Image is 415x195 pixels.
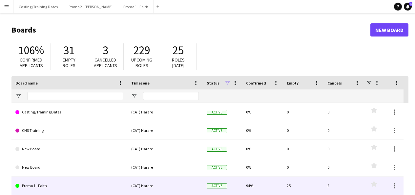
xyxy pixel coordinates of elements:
span: Cancelled applicants [94,57,117,68]
div: 0% [242,121,283,139]
div: (CAT) Harare [127,177,203,195]
h1: Boards [11,25,370,35]
a: 1 [404,3,412,11]
span: 1 [409,2,412,6]
div: 0% [242,103,283,121]
div: 0 [283,103,323,121]
div: (CAT) Harare [127,140,203,158]
div: (CAT) Harare [127,158,203,176]
button: Promo 2 - [PERSON_NAME] [63,0,118,13]
div: 0% [242,140,283,158]
span: Empty roles [63,57,75,68]
div: 0 [323,103,364,121]
a: CNS Training [15,121,123,140]
a: Casting/Training Dates [15,103,123,121]
div: 25 [283,177,323,195]
span: Timezone [131,81,150,85]
button: Casting/Training Dates [13,0,63,13]
div: 94% [242,177,283,195]
a: New Board [15,158,123,177]
a: New Board [15,140,123,158]
span: Status [207,81,219,85]
div: (CAT) Harare [127,103,203,121]
span: Roles [DATE] [172,57,185,68]
span: 106% [18,43,44,58]
span: Upcoming roles [131,57,152,68]
input: Board name Filter Input [27,92,123,100]
button: Open Filter Menu [15,93,21,99]
div: 0% [242,158,283,176]
div: (CAT) Harare [127,121,203,139]
span: Active [207,165,227,170]
span: Active [207,147,227,152]
a: Promo 1 - Faith [15,177,123,195]
span: 25 [173,43,184,58]
span: 3 [103,43,108,58]
a: New Board [370,23,408,37]
div: 0 [323,121,364,139]
button: Open Filter Menu [131,93,137,99]
div: 0 [283,121,323,139]
span: Board name [15,81,38,85]
span: Active [207,183,227,188]
input: Timezone Filter Input [143,92,199,100]
span: 229 [134,43,150,58]
span: Active [207,128,227,133]
div: 2 [323,177,364,195]
div: 0 [323,158,364,176]
div: 0 [323,140,364,158]
div: 0 [283,140,323,158]
span: Cancels [327,81,342,85]
div: 0 [283,158,323,176]
button: Promo 1 - Faith [118,0,154,13]
span: 31 [63,43,74,58]
span: Active [207,110,227,115]
span: Empty [287,81,299,85]
span: Confirmed applicants [20,57,43,68]
span: Confirmed [246,81,266,85]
